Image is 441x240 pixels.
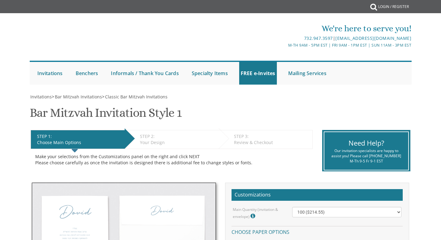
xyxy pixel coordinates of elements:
a: Bar Mitzvah Invitations [54,94,102,100]
a: 732.947.3597 [304,35,333,41]
div: | [157,35,411,42]
div: STEP 3: [234,133,309,139]
a: Invitations [36,62,64,85]
a: Invitations [30,94,52,100]
h4: Choose paper options [232,226,403,237]
div: Choose Main Options [37,139,122,146]
a: [EMAIL_ADDRESS][DOMAIN_NAME] [335,35,411,41]
div: Our invitation specialists are happy to assist you! Please call [PHONE_NUMBER] M-Th 9-5 Fr 9-1 EST [329,148,403,164]
span: > [52,94,102,100]
a: FREE e-Invites [239,62,277,85]
span: > [102,94,168,100]
div: M-Th 9am - 5pm EST | Fri 9am - 1pm EST | Sun 11am - 3pm EST [157,42,411,48]
a: Benchers [74,62,100,85]
div: Need Help? [329,138,403,148]
div: STEP 2: [140,133,216,139]
span: Bar Mitzvah Invitations [55,94,102,100]
div: Make your selections from the Customizations panel on the right and click NEXT Please choose care... [35,154,308,166]
a: Informals / Thank You Cards [109,62,180,85]
div: Your Design [140,139,216,146]
div: We're here to serve you! [157,22,411,35]
div: STEP 1: [37,133,122,139]
div: Review & Checkout [234,139,309,146]
a: Specialty Items [190,62,229,85]
a: Mailing Services [287,62,328,85]
h2: Customizations [232,189,403,201]
a: Classic Bar Mitzvah Invitations [104,94,168,100]
label: Main Quantity (invitation & envelope) [233,207,283,220]
h1: Bar Mitzvah Invitation Style 1 [30,106,182,124]
span: Classic Bar Mitzvah Invitations [105,94,168,100]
